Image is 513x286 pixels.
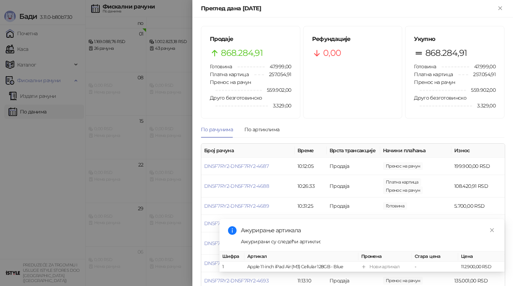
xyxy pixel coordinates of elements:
span: Пренос на рачун [210,79,251,85]
td: Продаја [327,197,380,215]
div: Ажурирани су следећи артикли: [241,238,496,245]
span: Друго безготовинско [210,95,262,101]
td: 199.900,00 RSD [451,158,505,175]
a: DN5F7RY2-DN5F7RY2-4687 [204,163,269,169]
a: DN5F7RY2-DN5F7RY2-4688 [204,183,269,189]
td: 5.700,00 RSD [451,197,505,215]
span: 559.902,00 [466,86,496,94]
th: Време [295,144,327,158]
td: 108.420,91 RSD [451,175,505,197]
td: Apple 11-inch iPad Air (M3) Cellular 128GB - Blue [244,262,358,272]
span: 3.329,00 [472,102,496,110]
td: Продаја [327,215,380,232]
span: 559.902,00 [262,86,291,94]
th: Промена [358,251,412,262]
td: 112.900,00 RSD [458,262,504,272]
a: DN5F7RY2-DN5F7RY2-4693 [204,277,269,284]
span: 135.001,00 [383,277,423,285]
span: 868.284,91 [221,46,263,60]
span: Готовина [210,63,232,70]
td: Продаја [327,175,380,197]
span: close [489,228,494,233]
th: Врста трансакције [327,144,380,158]
a: DN5F7RY2-DN5F7RY2-4690 [204,220,269,227]
th: Артикал [244,251,358,262]
span: 5.700,00 [383,202,407,210]
button: Close [496,4,504,13]
h5: Укупно [414,35,496,43]
div: Нови артикал [369,263,399,270]
h5: Продаје [210,35,291,43]
span: Платна картица [210,71,249,78]
span: info-circle [228,226,237,235]
a: DN5F7RY2-DN5F7RY2-4691 [204,240,268,247]
td: 10:31:25 [295,197,327,215]
span: Пренос на рачун [414,79,455,85]
div: Ажурирање артикала [241,226,496,235]
th: Начини плаћања [380,144,451,158]
th: Број рачуна [201,144,295,158]
span: Платна картица [414,71,453,78]
span: 47.999,00 [265,63,291,70]
span: 47.999,00 [469,63,496,70]
div: Преглед дана [DATE] [201,4,496,13]
td: 10:40:58 [295,215,327,232]
h5: Рефундације [312,35,394,43]
th: Цена [458,251,504,262]
th: Шифра [219,251,244,262]
td: 1 [219,262,244,272]
span: 868.284,91 [425,46,467,60]
span: 0,00 [323,46,341,60]
span: 257.054,91 [264,70,291,78]
div: По артиклима [244,126,279,133]
a: DN5F7RY2-DN5F7RY2-4689 [204,203,269,209]
span: 3.329,00 [268,102,291,110]
span: 18.420,91 [383,178,421,186]
div: По рачунима [201,126,233,133]
td: 5.299,00 RSD [451,215,505,232]
a: DN5F7RY2-DN5F7RY2-4692 [204,260,269,266]
span: 257.054,91 [468,70,496,78]
th: Износ [451,144,505,158]
td: Продаја [327,158,380,175]
td: 10:12:05 [295,158,327,175]
td: - [412,262,458,272]
span: Друго безготовинско [414,95,466,101]
span: 90.000,00 [383,186,423,194]
a: Close [488,226,496,234]
td: 10:26:33 [295,175,327,197]
span: 199.900,00 [383,162,423,170]
th: Стара цена [412,251,458,262]
span: Готовина [414,63,436,70]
